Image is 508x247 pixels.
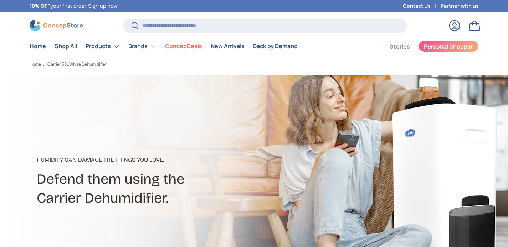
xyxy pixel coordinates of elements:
[37,170,311,207] h2: Defend them using the Carrier Dehumidifier.
[253,39,298,53] a: Back by Demand
[47,62,107,66] a: Carrier 30L White Dehumidifier
[88,2,117,9] a: Sign up now
[30,2,119,10] p: your first order! .
[30,39,298,54] nav: Primary
[124,39,161,54] summary: Brands
[373,39,479,54] nav: Secondary
[30,61,268,67] nav: Breadcrumbs
[390,40,410,54] a: Stories
[419,41,479,52] a: Personal Shopper
[81,39,124,54] summary: Products
[30,2,50,9] strong: 10% OFF
[165,39,202,53] a: ConcepDeals
[30,62,41,66] a: Home
[86,39,120,54] a: Products
[128,39,156,54] a: Brands
[441,2,479,10] a: Partner with us
[424,44,473,49] span: Personal Shopper
[403,2,441,10] a: Contact Us
[30,39,46,53] a: Home
[55,39,77,53] a: Shop All
[37,156,311,164] p: Humidity can damage the things you love.
[211,39,245,53] a: New Arrivals
[30,20,83,31] img: ConcepStore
